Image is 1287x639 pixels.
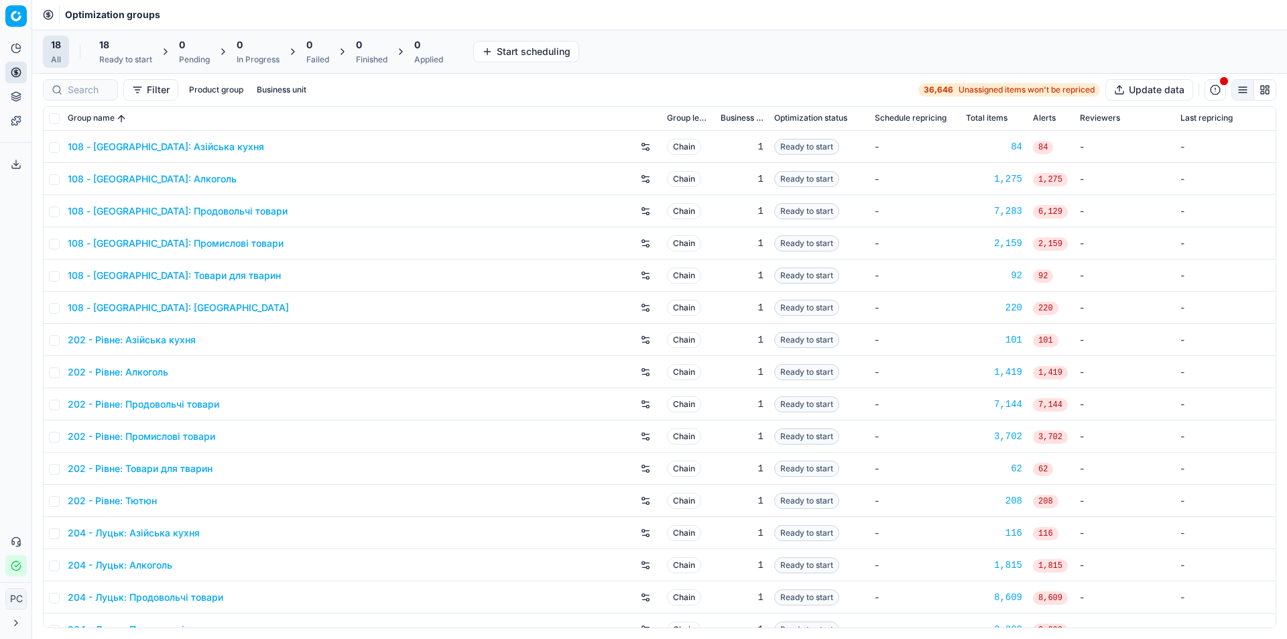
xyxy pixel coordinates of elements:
[1175,517,1276,549] td: -
[667,557,701,573] span: Chain
[1033,113,1056,124] span: Alerts
[667,493,701,509] span: Chain
[414,54,443,65] div: Applied
[774,589,839,605] span: Ready to start
[774,113,847,124] span: Optimization status
[6,589,26,609] span: РС
[721,113,763,124] span: Business unit
[966,526,1022,540] a: 116
[1105,79,1193,101] button: Update data
[667,139,701,155] span: Chain
[966,398,1022,411] a: 7,144
[68,591,223,604] a: 204 - Луцьк: Продовольчі товари
[115,112,128,125] button: Sorted by Group name ascending
[721,365,763,379] div: 1
[966,237,1022,250] a: 2,159
[68,494,157,508] a: 202 - Рівне: Тютюн
[1175,388,1276,420] td: -
[1175,485,1276,517] td: -
[99,38,109,52] span: 18
[1175,259,1276,292] td: -
[1075,259,1175,292] td: -
[721,301,763,314] div: 1
[306,54,329,65] div: Failed
[774,171,839,187] span: Ready to start
[966,301,1022,314] a: 220
[68,430,215,443] a: 202 - Рівне: Промислові товари
[667,364,701,380] span: Chain
[869,517,961,549] td: -
[184,82,249,98] button: Product group
[774,139,839,155] span: Ready to start
[667,461,701,477] span: Chain
[65,8,160,21] nav: breadcrumb
[179,38,185,52] span: 0
[356,54,387,65] div: Finished
[1075,292,1175,324] td: -
[966,623,1022,636] div: 3,309
[1075,453,1175,485] td: -
[1033,270,1053,283] span: 92
[966,205,1022,218] a: 7,283
[774,525,839,541] span: Ready to start
[68,205,288,218] a: 108 - [GEOGRAPHIC_DATA]: Продовольчі товари
[1075,131,1175,163] td: -
[68,333,196,347] a: 202 - Рівне: Азійська кухня
[721,591,763,604] div: 1
[667,300,701,316] span: Chain
[1175,324,1276,356] td: -
[774,428,839,445] span: Ready to start
[1033,495,1058,508] span: 208
[869,581,961,614] td: -
[1033,398,1068,412] span: 7,144
[667,171,701,187] span: Chain
[869,292,961,324] td: -
[1175,453,1276,485] td: -
[966,591,1022,604] a: 8,609
[966,172,1022,186] a: 1,275
[667,203,701,219] span: Chain
[68,140,264,154] a: 108 - [GEOGRAPHIC_DATA]: Азійська кухня
[1175,549,1276,581] td: -
[1075,517,1175,549] td: -
[237,54,280,65] div: In Progress
[667,113,710,124] span: Group level
[966,462,1022,475] a: 62
[356,38,362,52] span: 0
[1033,141,1053,154] span: 84
[1075,356,1175,388] td: -
[1175,195,1276,227] td: -
[869,195,961,227] td: -
[237,38,243,52] span: 0
[1175,581,1276,614] td: -
[1075,227,1175,259] td: -
[869,131,961,163] td: -
[774,235,839,251] span: Ready to start
[966,430,1022,443] a: 3,702
[667,622,701,638] span: Chain
[774,364,839,380] span: Ready to start
[721,237,763,250] div: 1
[1175,420,1276,453] td: -
[1033,237,1068,251] span: 2,159
[721,526,763,540] div: 1
[51,38,61,52] span: 18
[1033,430,1068,444] span: 3,702
[774,493,839,509] span: Ready to start
[721,269,763,282] div: 1
[667,332,701,348] span: Chain
[918,83,1100,97] a: 36,646Unassigned items won't be repriced
[1175,356,1276,388] td: -
[774,396,839,412] span: Ready to start
[1033,334,1058,347] span: 101
[966,494,1022,508] div: 208
[473,41,579,62] button: Start scheduling
[306,38,312,52] span: 0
